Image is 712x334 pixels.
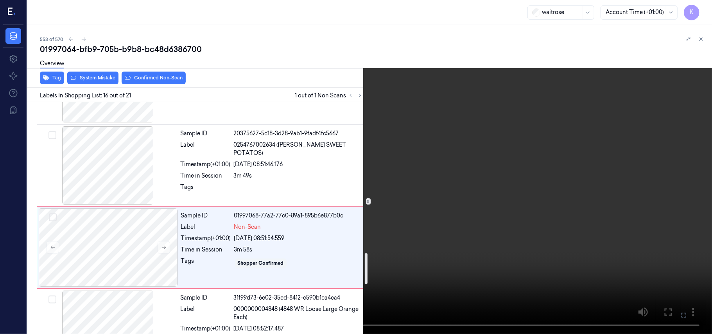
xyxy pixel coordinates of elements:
a: Overview [40,59,64,68]
div: Timestamp (+01:00) [181,234,231,242]
span: 553 of 570 [40,36,63,43]
div: 20375627-5c18-3d28-9ab1-9fadf4fc5667 [234,129,363,138]
div: Timestamp (+01:00) [181,160,231,169]
button: System Mistake [67,72,118,84]
div: Sample ID [181,129,231,138]
div: [DATE] 08:51:54.559 [234,234,363,242]
div: Tags [181,257,231,269]
div: 3m 49s [234,172,363,180]
div: Sample ID [181,294,231,302]
div: Sample ID [181,212,231,220]
div: 31f99d73-6e02-35ed-8412-c590b1ca4ca4 [234,294,363,302]
div: Label [181,141,231,157]
div: Label [181,223,231,231]
button: K [684,5,699,20]
span: 0000000004848 (4848 WR Loose Large Orange Each) [234,305,363,321]
div: Tags [181,183,231,196]
div: Time in Session [181,246,231,254]
button: Select row [48,131,56,139]
div: 3m 58s [234,246,363,254]
div: Shopper Confirmed [238,260,284,267]
button: Confirmed Non-Scan [122,72,186,84]
span: 1 out of 1 Non Scans [295,91,365,100]
div: [DATE] 08:52:17.487 [234,325,363,333]
span: 0254767002634 ([PERSON_NAME] SWEET POTATOS) [234,141,363,157]
button: Select row [48,296,56,303]
div: Label [181,305,231,321]
div: [DATE] 08:51:46.176 [234,160,363,169]
div: Timestamp (+01:00) [181,325,231,333]
button: Select row [49,214,57,221]
button: Tag [40,72,64,84]
div: 01997068-77a2-77c0-89a1-895b6e877b0c [234,212,363,220]
span: Labels In Shopping List: 16 out of 21 [40,92,131,100]
span: Non-Scan [234,223,261,231]
div: Time in Session [181,172,231,180]
div: 01997064-bfb9-705b-b9b8-bc48d6386700 [40,44,706,55]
